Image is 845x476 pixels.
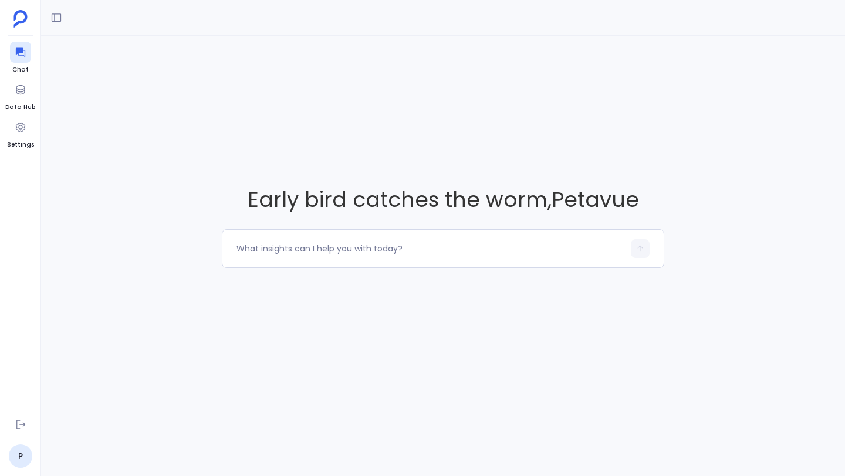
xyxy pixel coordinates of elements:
span: Settings [7,140,34,149]
span: Data Hub [5,103,35,112]
a: P [9,444,32,468]
span: Chat [10,65,31,74]
a: Chat [10,42,31,74]
a: Settings [7,117,34,149]
span: Early bird catches the worm , Petavue [222,185,664,215]
a: Data Hub [5,79,35,112]
img: petavue logo [13,10,28,28]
